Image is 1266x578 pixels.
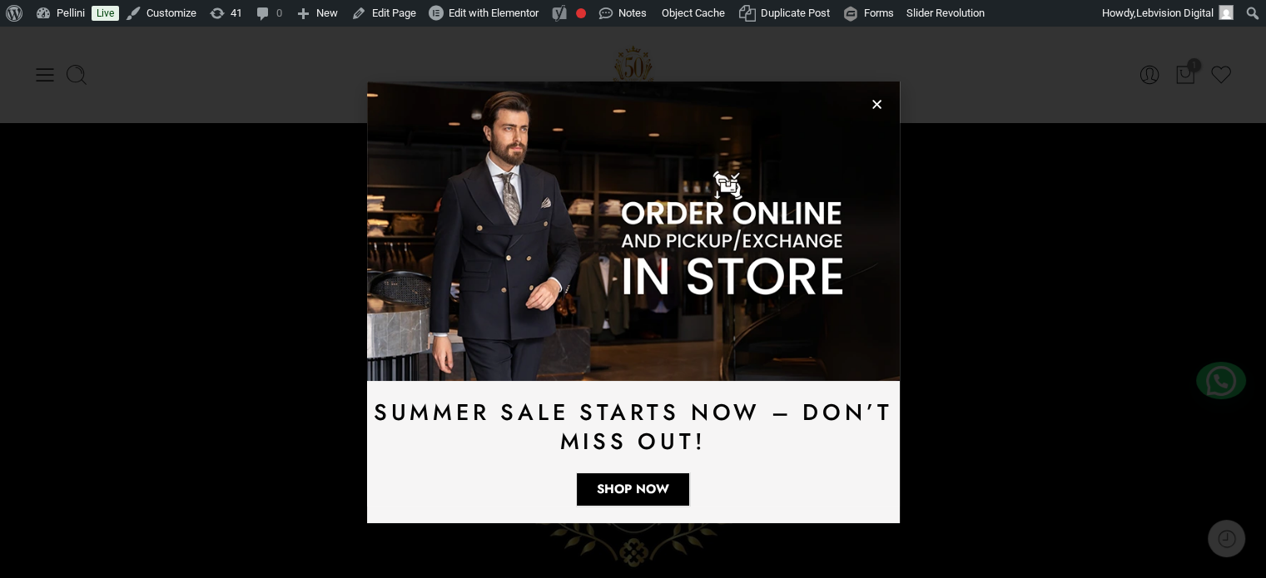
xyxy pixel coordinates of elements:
span: Slider Revolution [906,7,985,19]
h2: Summer Sale Starts Now – Don’t Miss Out! [367,398,900,456]
a: Close [871,98,883,111]
div: Focus keyphrase not set [576,8,586,18]
span: Shop Now [597,483,669,496]
span: Lebvision Digital [1136,7,1214,19]
a: Shop Now [576,472,690,506]
span: Edit with Elementor [449,7,539,19]
a: Live [92,6,119,21]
